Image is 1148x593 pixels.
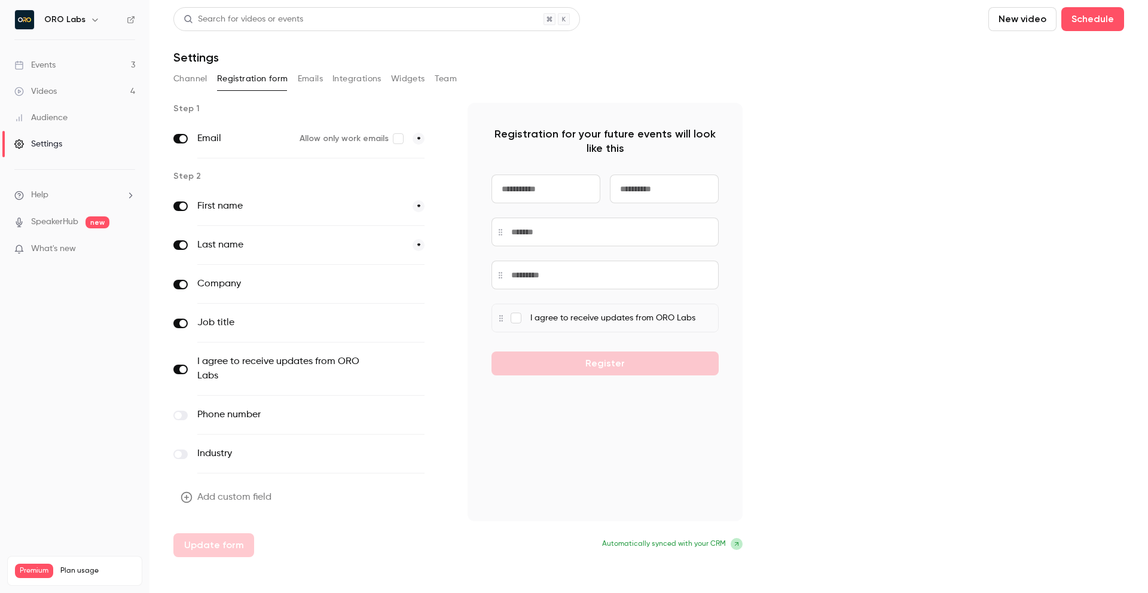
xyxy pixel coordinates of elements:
h6: ORO Labs [44,14,86,26]
div: Videos [14,85,57,97]
label: Industry [197,447,375,461]
div: Audience [14,112,68,124]
span: new [86,216,109,228]
div: Search for videos or events [184,13,303,26]
button: Team [435,69,457,88]
p: Registration for your future events will look like this [491,127,719,155]
label: Phone number [197,408,375,422]
li: help-dropdown-opener [14,189,135,201]
label: Company [197,277,375,291]
label: I agree to receive updates from ORO Labs [197,354,375,383]
p: I agree to receive updates from ORO Labs [530,312,718,325]
span: Automatically synced with your CRM [602,539,726,549]
button: Registration form [217,69,288,88]
div: Settings [14,138,62,150]
div: Events [14,59,56,71]
span: Help [31,189,48,201]
button: Emails [298,69,323,88]
span: Plan usage [60,566,135,576]
button: Add custom field [173,485,281,509]
span: What's new [31,243,76,255]
h1: Settings [173,50,219,65]
label: First name [197,199,403,213]
a: SpeakerHub [31,216,78,228]
button: Schedule [1061,7,1124,31]
label: Last name [197,238,403,252]
p: Step 1 [173,103,448,115]
label: Job title [197,316,375,330]
p: Step 2 [173,170,448,182]
label: Email [197,132,290,146]
button: Integrations [332,69,381,88]
button: Widgets [391,69,425,88]
button: Channel [173,69,207,88]
button: New video [988,7,1057,31]
img: ORO Labs [15,10,34,29]
span: Premium [15,564,53,578]
label: Allow only work emails [300,133,403,145]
